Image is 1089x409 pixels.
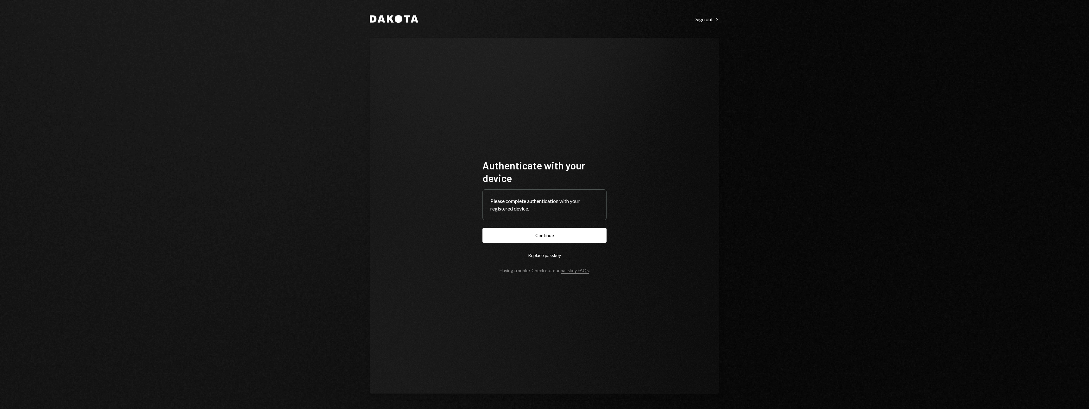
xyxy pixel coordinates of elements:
button: Continue [482,228,607,243]
div: Having trouble? Check out our . [500,268,590,273]
a: Sign out [696,15,719,22]
h1: Authenticate with your device [482,159,607,184]
a: passkey FAQs [561,268,589,274]
button: Replace passkey [482,248,607,263]
div: Please complete authentication with your registered device. [490,197,599,212]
